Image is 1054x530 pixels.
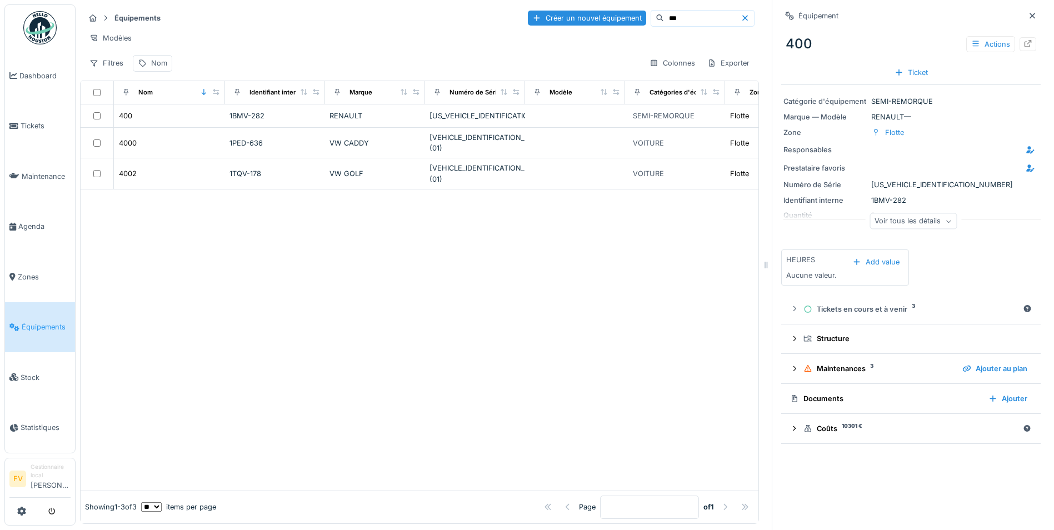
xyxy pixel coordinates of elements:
[783,179,867,190] div: Numéro de Série
[633,168,664,179] div: VOITURE
[786,388,1036,409] summary: DocumentsAjouter
[783,195,1038,206] div: 1BMV-282
[85,502,137,512] div: Showing 1 - 3 of 3
[958,361,1032,376] div: Ajouter au plan
[429,132,521,153] div: [VEHICLE_IDENTIFICATION_NUMBER](01)
[5,302,75,353] a: Équipements
[786,358,1036,379] summary: Maintenances3Ajouter au plan
[890,65,932,80] div: Ticket
[783,112,1038,122] div: RENAULT —
[21,422,71,433] span: Statistiques
[249,88,303,97] div: Identifiant interne
[786,254,815,265] div: HEURES
[5,352,75,403] a: Stock
[786,270,837,281] div: Aucune valeur.
[18,221,71,232] span: Agenda
[783,195,867,206] div: Identifiant interne
[31,463,71,480] div: Gestionnaire local
[110,13,165,23] strong: Équipements
[783,112,867,122] div: Marque — Modèle
[783,179,1038,190] div: [US_VEHICLE_IDENTIFICATION_NUMBER]
[229,138,321,148] div: 1PED-636
[781,29,1041,58] div: 400
[803,333,1027,344] div: Structure
[22,171,71,182] span: Maintenance
[730,168,749,179] div: Flotte
[151,58,167,68] div: Nom
[750,88,765,97] div: Zone
[786,329,1036,349] summary: Structure
[31,463,71,495] li: [PERSON_NAME]
[579,502,596,512] div: Page
[21,121,71,131] span: Tickets
[119,168,137,179] div: 4002
[5,403,75,453] a: Statistiques
[119,111,132,121] div: 400
[329,138,421,148] div: VW CADDY
[5,202,75,252] a: Agenda
[119,138,137,148] div: 4000
[5,252,75,302] a: Zones
[885,127,904,138] div: Flotte
[5,51,75,101] a: Dashboard
[138,88,153,97] div: Nom
[23,11,57,44] img: Badge_color-CXgf-gQk.svg
[633,111,695,121] div: SEMI-REMORQUE
[803,304,1018,314] div: Tickets en cours et à venir
[783,96,867,107] div: Catégorie d'équipement
[702,55,755,71] div: Exporter
[803,363,953,374] div: Maintenances
[730,138,749,148] div: Flotte
[786,418,1036,439] summary: Coûts10301 €
[528,11,646,26] div: Créer un nouvel équipement
[229,111,321,121] div: 1BMV-282
[783,163,867,173] div: Prestataire favoris
[9,471,26,487] li: FV
[429,163,521,184] div: [VEHICLE_IDENTIFICATION_NUMBER](01)
[633,138,664,148] div: VOITURE
[329,168,421,179] div: VW GOLF
[650,88,727,97] div: Catégories d'équipement
[229,168,321,179] div: 1TQV-178
[984,391,1032,406] div: Ajouter
[9,463,71,498] a: FV Gestionnaire local[PERSON_NAME]
[870,213,957,229] div: Voir tous les détails
[18,272,71,282] span: Zones
[84,55,128,71] div: Filtres
[550,88,572,97] div: Modèle
[19,71,71,81] span: Dashboard
[645,55,700,71] div: Colonnes
[848,254,904,269] div: Add value
[730,111,749,121] div: Flotte
[429,111,521,121] div: [US_VEHICLE_IDENTIFICATION_NUMBER]
[803,423,1018,434] div: Coûts
[783,127,867,138] div: Zone
[449,88,501,97] div: Numéro de Série
[783,96,1038,107] div: SEMI-REMORQUE
[22,322,71,332] span: Équipements
[141,502,216,512] div: items per page
[21,372,71,383] span: Stock
[5,151,75,202] a: Maintenance
[966,36,1015,52] div: Actions
[798,11,838,21] div: Équipement
[5,101,75,152] a: Tickets
[84,30,137,46] div: Modèles
[349,88,372,97] div: Marque
[790,393,980,404] div: Documents
[703,502,714,512] strong: of 1
[786,299,1036,319] summary: Tickets en cours et à venir3
[329,111,421,121] div: RENAULT
[783,144,867,155] div: Responsables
